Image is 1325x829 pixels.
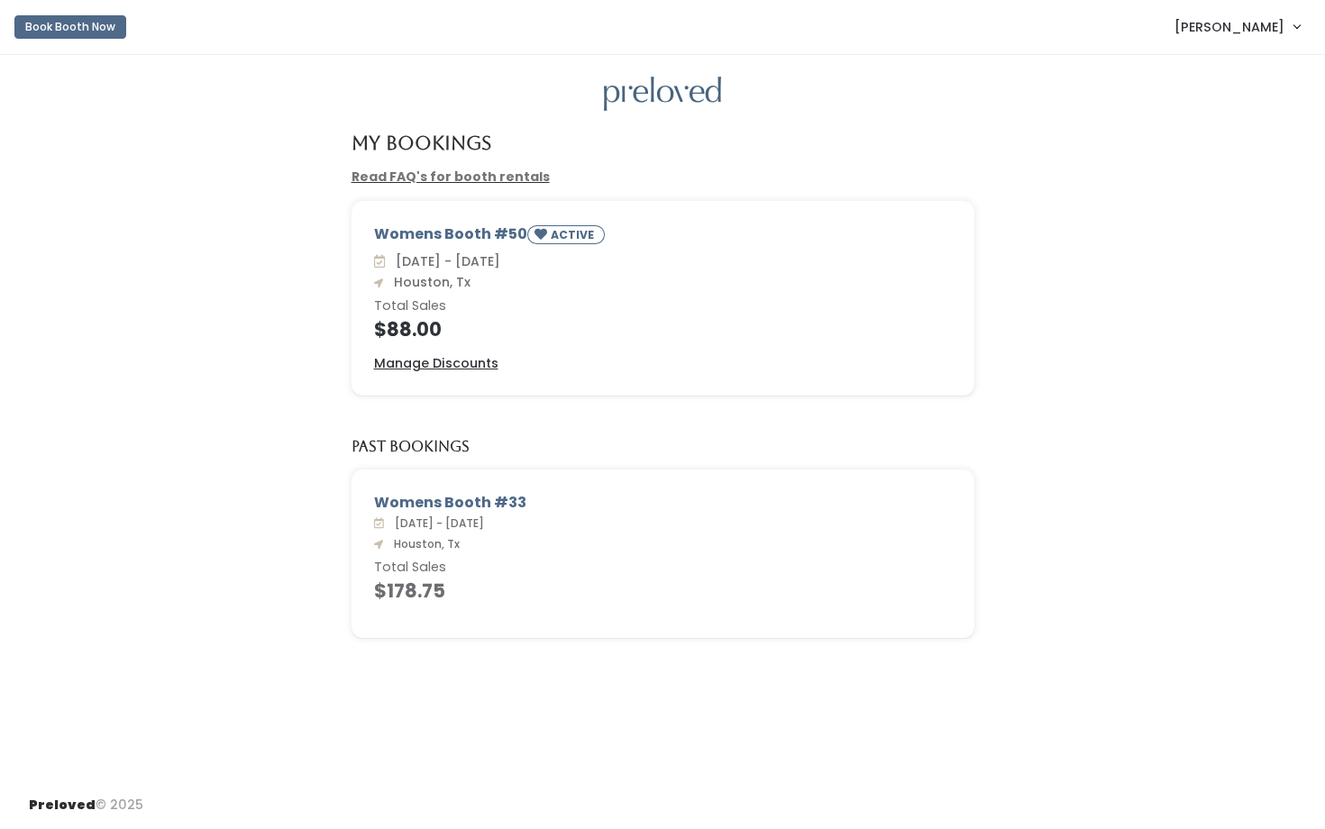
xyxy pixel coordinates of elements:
[352,132,491,153] h4: My Bookings
[387,536,460,551] span: Houston, Tx
[374,319,952,340] h4: $88.00
[387,273,471,291] span: Houston, Tx
[374,299,952,314] h6: Total Sales
[29,796,96,814] span: Preloved
[551,227,598,242] small: ACTIVE
[374,492,952,514] div: Womens Booth #33
[374,580,952,601] h4: $178.75
[1174,17,1284,37] span: [PERSON_NAME]
[1156,7,1318,46] a: [PERSON_NAME]
[388,515,484,531] span: [DATE] - [DATE]
[388,252,500,270] span: [DATE] - [DATE]
[374,223,952,251] div: Womens Booth #50
[352,168,550,186] a: Read FAQ's for booth rentals
[352,439,470,455] h5: Past Bookings
[374,354,498,373] a: Manage Discounts
[374,354,498,372] u: Manage Discounts
[374,560,952,575] h6: Total Sales
[29,781,143,815] div: © 2025
[604,77,721,112] img: preloved logo
[14,15,126,39] button: Book Booth Now
[14,7,126,47] a: Book Booth Now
